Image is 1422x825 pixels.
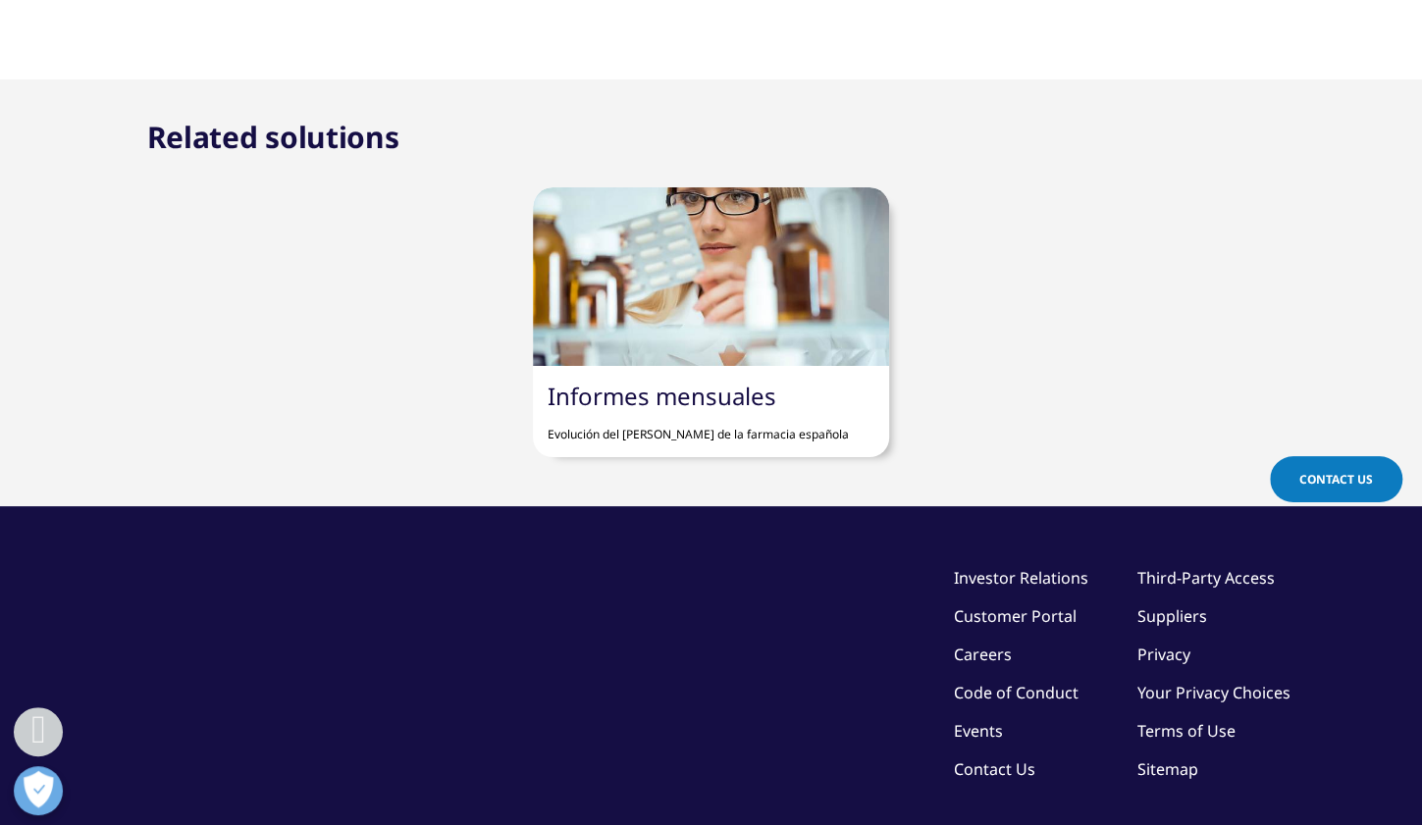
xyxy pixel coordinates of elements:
[147,118,399,157] h2: Related solutions
[14,766,63,815] button: Abrir preferencias
[1270,456,1402,502] a: Contact Us
[1137,757,1198,779] a: Sitemap
[954,566,1088,588] a: Investor Relations
[954,757,1035,779] a: Contact Us
[548,410,874,442] p: Evolución del [PERSON_NAME] de la farmacia española
[1137,719,1236,741] a: Terms of Use
[1299,471,1373,488] span: Contact Us
[954,604,1077,626] a: Customer Portal
[1137,566,1275,588] a: Third-Party Access
[954,719,1003,741] a: Events
[1137,643,1190,664] a: Privacy
[1137,604,1207,626] a: Suppliers
[954,681,1079,702] a: Code of Conduct
[548,379,776,411] a: Informes mensuales
[954,643,1012,664] a: Careers
[1137,681,1290,702] a: Your Privacy Choices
